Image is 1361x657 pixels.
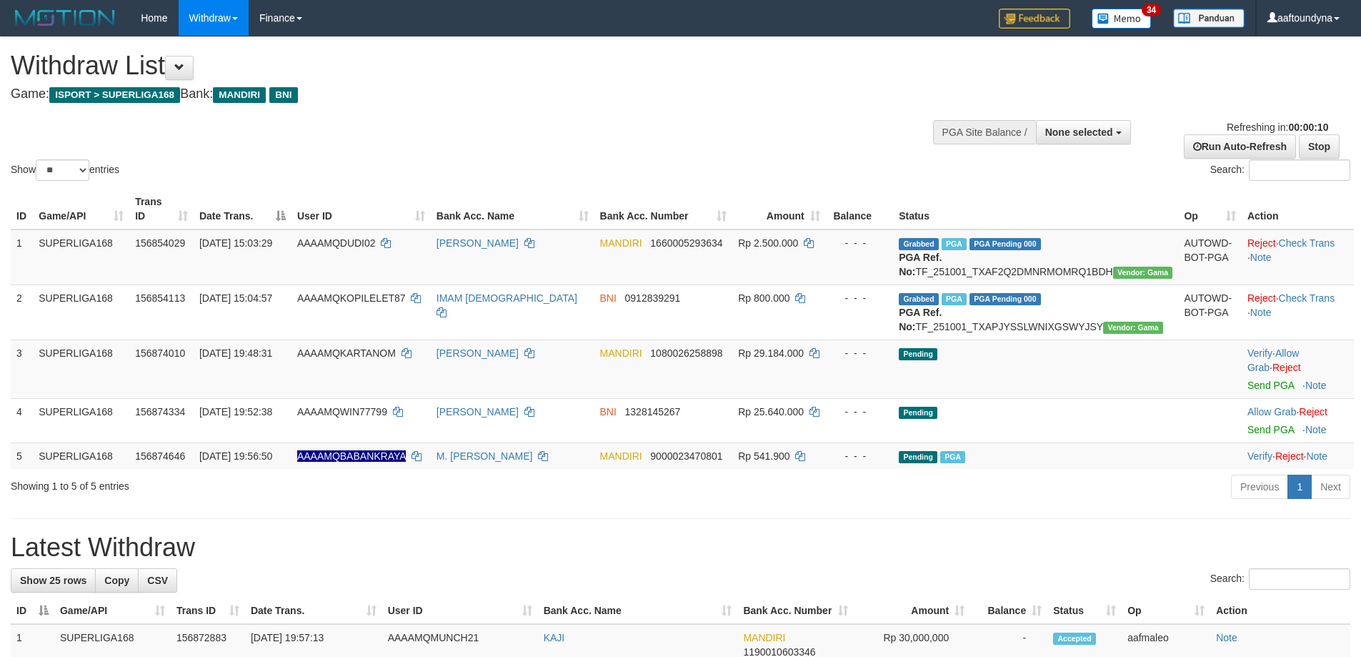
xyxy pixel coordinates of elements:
a: Note [1305,380,1327,391]
span: Pending [899,451,937,463]
strong: 00:00:10 [1288,122,1328,133]
th: ID: activate to sort column descending [11,598,54,624]
a: Send PGA [1247,424,1294,435]
span: 156854113 [135,292,185,304]
h1: Latest Withdraw [11,533,1350,562]
td: SUPERLIGA168 [33,443,129,469]
b: PGA Ref. No: [899,307,942,332]
td: AUTOWD-BOT-PGA [1178,285,1242,340]
span: AAAAMQKARTANOM [297,347,396,359]
span: Marked by aafchhiseyha [942,293,967,305]
span: ISPORT > SUPERLIGA168 [49,87,180,103]
span: MANDIRI [213,87,266,103]
span: [DATE] 19:56:50 [199,450,272,462]
input: Search: [1249,568,1350,590]
a: Reject [1299,406,1327,418]
label: Search: [1210,568,1350,590]
a: Send PGA [1247,380,1294,391]
a: Reject [1247,237,1276,249]
td: · [1242,398,1354,443]
span: Marked by aafsoycanthlai [940,451,965,463]
span: Copy 1660005293634 to clipboard [650,237,722,249]
span: Copy 9000023470801 to clipboard [650,450,722,462]
span: MANDIRI [600,347,642,359]
span: Rp 29.184.000 [738,347,804,359]
th: User ID: activate to sort column ascending [382,598,538,624]
th: Balance [826,189,893,229]
span: 34 [1142,4,1161,16]
span: [DATE] 19:48:31 [199,347,272,359]
span: 156854029 [135,237,185,249]
td: 2 [11,285,33,340]
select: Showentries [36,159,89,181]
a: Verify [1247,450,1272,462]
span: [DATE] 15:04:57 [199,292,272,304]
a: Note [1305,424,1327,435]
td: SUPERLIGA168 [33,398,129,443]
img: panduan.png [1173,9,1245,28]
div: - - - [832,291,887,305]
span: PGA Pending [969,293,1041,305]
span: Pending [899,407,937,419]
a: Previous [1231,475,1288,499]
span: Rp 2.500.000 [738,237,798,249]
th: Bank Acc. Number: activate to sort column ascending [737,598,854,624]
td: SUPERLIGA168 [33,229,129,285]
a: Note [1250,252,1272,263]
span: None selected [1045,127,1113,138]
th: Bank Acc. Number: activate to sort column ascending [594,189,733,229]
th: Date Trans.: activate to sort column ascending [245,598,382,624]
a: 1 [1287,475,1312,499]
th: Bank Acc. Name: activate to sort column ascending [431,189,594,229]
span: Rp 25.640.000 [738,406,804,418]
h4: Game: Bank: [11,87,893,102]
label: Show entries [11,159,119,181]
img: Feedback.jpg [999,9,1070,29]
span: Marked by aafsoycanthlai [942,238,967,250]
div: PGA Site Balance / [933,120,1036,144]
span: Copy 1080026258898 to clipboard [650,347,722,359]
a: Check Trans [1279,237,1335,249]
th: Trans ID: activate to sort column ascending [171,598,245,624]
td: TF_251001_TXAF2Q2DMNRMOMRQ1BDH [893,229,1178,285]
td: · · [1242,285,1354,340]
span: Grabbed [899,293,939,305]
span: Copy 1328145267 to clipboard [625,406,681,418]
span: AAAAMQDUDI02 [297,237,376,249]
span: Pending [899,348,937,360]
a: Reject [1275,450,1304,462]
span: 156874010 [135,347,185,359]
td: AUTOWD-BOT-PGA [1178,229,1242,285]
div: - - - [832,405,887,419]
th: Bank Acc. Name: activate to sort column ascending [538,598,738,624]
a: Stop [1299,134,1340,159]
th: Status [893,189,1178,229]
a: Run Auto-Refresh [1184,134,1296,159]
th: Op: activate to sort column ascending [1122,598,1210,624]
span: Refreshing in: [1227,122,1328,133]
a: Allow Grab [1247,406,1296,418]
span: · [1247,347,1299,373]
a: Reject [1272,362,1301,373]
span: · [1247,406,1299,418]
th: User ID: activate to sort column ascending [291,189,431,229]
span: AAAAMQKOPILELET87 [297,292,406,304]
a: Allow Grab [1247,347,1299,373]
td: · · [1242,229,1354,285]
a: M. [PERSON_NAME] [437,450,533,462]
span: Rp 800.000 [738,292,789,304]
span: Vendor URL: https://trx31.1velocity.biz [1113,267,1173,279]
div: - - - [832,449,887,463]
label: Search: [1210,159,1350,181]
span: Nama rekening ada tanda titik/strip, harap diedit [297,450,406,462]
a: Reject [1247,292,1276,304]
b: PGA Ref. No: [899,252,942,277]
a: IMAM [DEMOGRAPHIC_DATA] [437,292,577,304]
a: Copy [95,568,139,593]
td: 4 [11,398,33,443]
a: [PERSON_NAME] [437,347,519,359]
a: Verify [1247,347,1272,359]
span: [DATE] 15:03:29 [199,237,272,249]
th: Game/API: activate to sort column ascending [54,598,171,624]
th: Action [1242,189,1354,229]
